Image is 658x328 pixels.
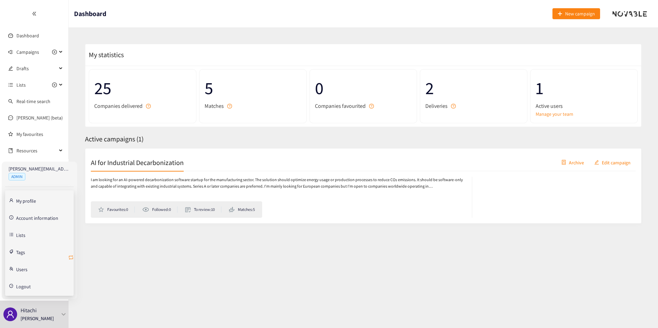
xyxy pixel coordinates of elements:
a: Dashboard [16,33,39,39]
a: Lists [16,231,25,238]
span: Lists [16,78,26,92]
span: Resources [16,144,57,157]
span: question-circle [146,104,151,109]
span: plus-circle [52,50,57,54]
span: Campaigns [16,45,39,59]
span: Companies delivered [94,102,143,110]
span: Drafts [16,62,57,75]
span: edit [8,66,13,71]
span: question-circle [451,104,456,109]
span: double-left [32,11,37,16]
span: edit [594,160,599,165]
span: Active users [536,102,563,110]
span: Logout [16,284,31,289]
span: container [561,160,566,165]
span: Deliveries [425,102,448,110]
span: retweet [68,255,74,261]
button: plusNew campaign [552,8,600,19]
span: question-circle [227,104,232,109]
span: 0 [315,75,412,102]
a: My profile [16,197,36,203]
span: user [6,310,14,318]
span: question-circle [369,104,374,109]
span: sound [8,50,13,54]
p: [PERSON_NAME][EMAIL_ADDRESS][PERSON_NAME][DOMAIN_NAME] [9,165,70,173]
a: Tags [16,249,25,255]
span: ADMIN [9,173,25,180]
span: book [8,148,13,153]
li: To review: 10 [185,206,221,213]
span: plus-circle [52,83,57,87]
a: Real-time search [16,98,50,104]
div: Widget de chat [624,295,658,328]
p: [PERSON_NAME] [21,315,54,322]
button: containerArchive [556,157,589,168]
li: Matches: 5 [229,206,255,213]
p: I am looking for an AI-powered decarbonization software startup for the manufacturing sector. The... [91,177,465,190]
button: editEdit campaign [589,157,636,168]
span: Archive [569,159,584,166]
span: Active campaigns ( 1 ) [85,135,144,143]
span: 2 [425,75,522,102]
a: My favourites [16,127,63,141]
a: Account information [16,214,58,220]
li: Followed: 0 [142,206,177,213]
a: Manage your team [536,110,632,118]
a: Users [16,266,27,272]
iframe: Chat Widget [624,295,658,328]
a: AI for Industrial DecarbonizationcontainerArchiveeditEdit campaignI am looking for an AI-powered ... [85,148,642,224]
span: logout [9,284,13,288]
span: Matches [205,102,224,110]
li: Favourites: 0 [98,206,135,213]
span: unordered-list [8,83,13,87]
span: 25 [94,75,191,102]
button: retweet [68,252,74,263]
span: plus [558,11,562,17]
span: Companies favourited [315,102,366,110]
span: My statistics [85,50,124,59]
span: 5 [205,75,301,102]
p: Hitachi [21,306,37,315]
span: 1 [536,75,632,102]
span: Edit campaign [602,159,631,166]
a: [PERSON_NAME] (beta) [16,115,63,121]
h2: AI for Industrial Decarbonization [91,157,184,167]
span: New campaign [565,10,595,17]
